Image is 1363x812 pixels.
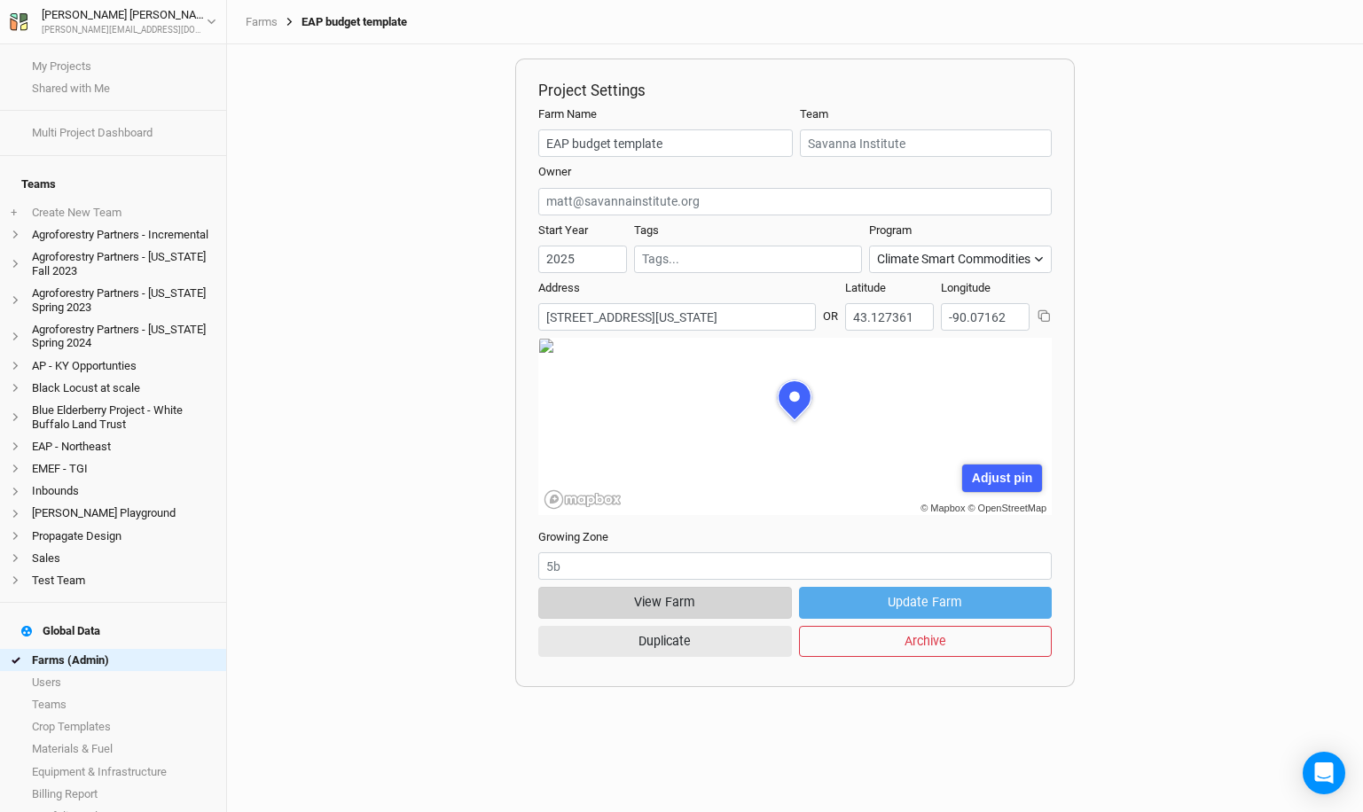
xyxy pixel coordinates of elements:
a: Mapbox logo [544,489,622,510]
div: Open Intercom Messenger [1303,752,1345,794]
div: OR [823,294,838,324]
h4: Teams [11,167,215,202]
input: matt@savannainstitute.org [538,188,1052,215]
button: [PERSON_NAME] [PERSON_NAME][PERSON_NAME][EMAIL_ADDRESS][DOMAIN_NAME] [9,5,217,37]
label: Tags [634,223,659,238]
button: Climate Smart Commodities [869,246,1052,273]
input: Longitude [941,303,1030,331]
label: Longitude [941,280,991,296]
button: Copy [1037,308,1052,324]
div: Adjust pin [962,465,1041,492]
input: Project/Farm Name [538,129,792,157]
input: Start Year [538,246,627,273]
span: + [11,206,17,220]
h2: Project Settings [538,82,1052,99]
input: 5b [538,552,1052,580]
input: Tags... [642,250,853,269]
label: Start Year [538,223,588,238]
label: Address [538,280,580,296]
div: [PERSON_NAME] [PERSON_NAME] [42,6,207,24]
button: Archive [799,626,1052,657]
label: Program [869,223,912,238]
div: EAP budget template [278,15,407,29]
a: © OpenStreetMap [967,503,1046,513]
label: Team [800,106,828,122]
div: Climate Smart Commodities [877,250,1030,269]
div: [PERSON_NAME][EMAIL_ADDRESS][DOMAIN_NAME] [42,24,207,37]
button: View Farm [538,587,791,618]
label: Growing Zone [538,529,608,545]
input: Savanna Institute [800,129,1052,157]
div: Global Data [21,624,100,638]
button: Duplicate [538,626,791,657]
label: Owner [538,164,571,180]
input: Address (123 James St...) [538,303,816,331]
a: © Mapbox [920,503,965,513]
input: Latitude [845,303,934,331]
a: Farms [246,15,278,29]
label: Farm Name [538,106,597,122]
button: Update Farm [799,587,1052,618]
label: Latitude [845,280,886,296]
